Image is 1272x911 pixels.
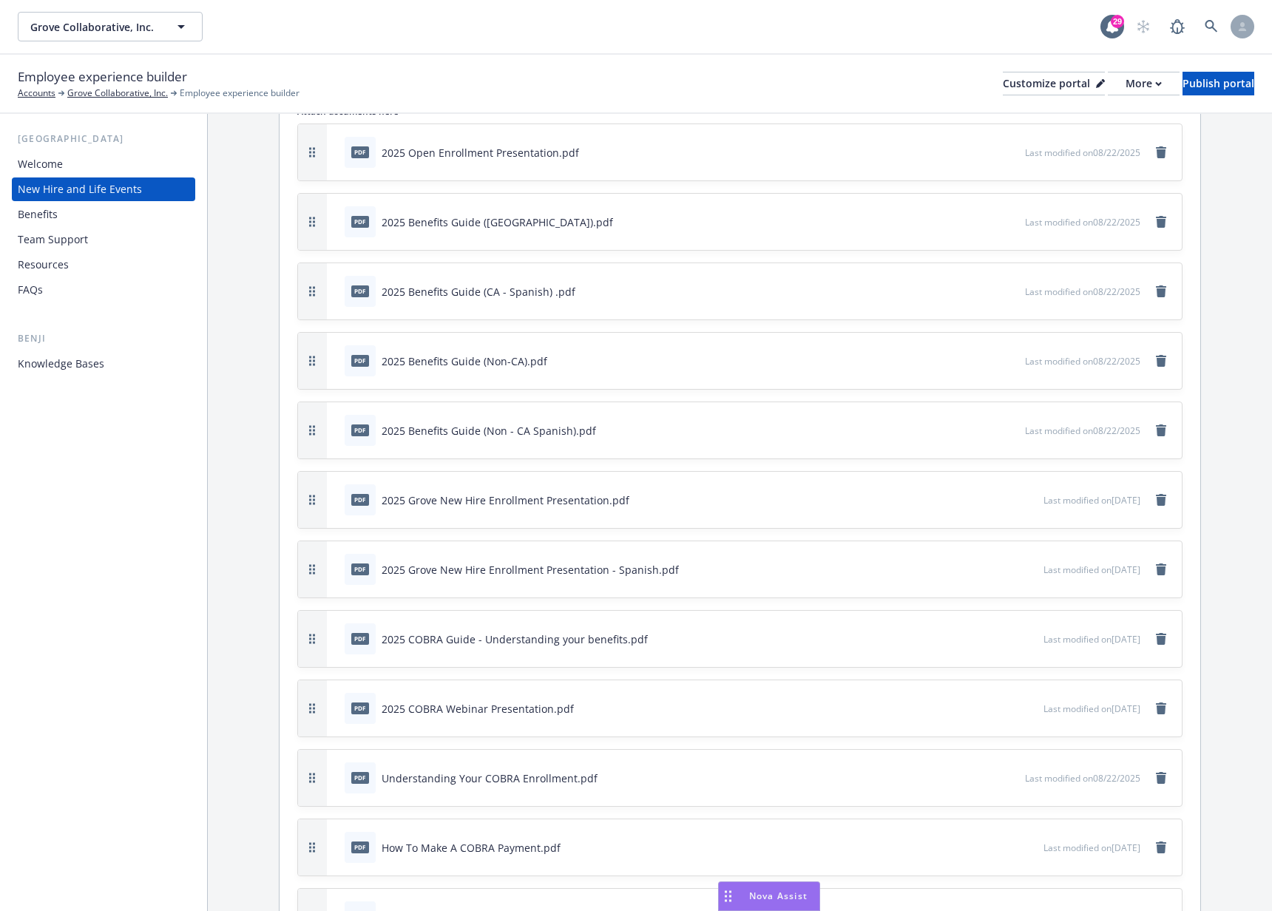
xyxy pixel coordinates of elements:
[1043,841,1140,854] span: Last modified on [DATE]
[12,132,195,146] div: [GEOGRAPHIC_DATA]
[1001,562,1012,578] button: download file
[382,145,579,160] div: 2025 Open Enrollment Presentation.pdf
[1152,143,1170,161] a: remove
[1001,701,1012,717] button: download file
[1025,285,1140,298] span: Last modified on 08/22/2025
[1024,701,1038,717] button: preview file
[982,353,994,369] button: download file
[18,12,203,41] button: Grove Collaborative, Inc.
[351,841,369,853] span: pdf
[18,228,88,251] div: Team Support
[1126,72,1162,95] div: More
[1001,492,1012,508] button: download file
[1043,633,1140,646] span: Last modified on [DATE]
[1043,563,1140,576] span: Last modified on [DATE]
[1025,216,1140,228] span: Last modified on 08/22/2025
[982,145,994,160] button: download file
[749,890,808,902] span: Nova Assist
[18,67,187,87] span: Employee experience builder
[1129,12,1158,41] a: Start snowing
[1197,12,1226,41] a: Search
[12,278,195,302] a: FAQs
[12,152,195,176] a: Welcome
[382,214,613,230] div: 2025 Benefits Guide ([GEOGRAPHIC_DATA]).pdf
[1043,702,1140,715] span: Last modified on [DATE]
[12,177,195,201] a: New Hire and Life Events
[12,228,195,251] a: Team Support
[1152,491,1170,509] a: remove
[30,19,158,35] span: Grove Collaborative, Inc.
[18,152,63,176] div: Welcome
[1152,839,1170,856] a: remove
[67,87,168,100] a: Grove Collaborative, Inc.
[1006,353,1019,369] button: preview file
[1152,561,1170,578] a: remove
[1152,282,1170,300] a: remove
[1152,769,1170,787] a: remove
[1006,423,1019,438] button: preview file
[1024,562,1038,578] button: preview file
[382,631,648,647] div: 2025 COBRA Guide - Understanding your benefits.pdf
[351,355,369,366] span: pdf
[12,253,195,277] a: Resources
[1163,12,1192,41] a: Report a Bug
[18,278,43,302] div: FAQs
[18,177,142,201] div: New Hire and Life Events
[1152,630,1170,648] a: remove
[1111,15,1124,28] div: 29
[1025,772,1140,785] span: Last modified on 08/22/2025
[1152,421,1170,439] a: remove
[1025,355,1140,368] span: Last modified on 08/22/2025
[1006,771,1019,786] button: preview file
[18,352,104,376] div: Knowledge Bases
[1025,146,1140,159] span: Last modified on 08/22/2025
[1043,494,1140,507] span: Last modified on [DATE]
[1003,72,1105,95] button: Customize portal
[351,633,369,644] span: pdf
[1183,72,1254,95] button: Publish portal
[719,882,737,910] div: Drag to move
[1024,492,1038,508] button: preview file
[180,87,300,100] span: Employee experience builder
[1006,214,1019,230] button: preview file
[1001,840,1012,856] button: download file
[382,423,596,438] div: 2025 Benefits Guide (Non - CA Spanish).pdf
[18,203,58,226] div: Benefits
[382,771,598,786] div: Understanding Your COBRA Enrollment.pdf
[982,284,994,299] button: download file
[351,216,369,227] span: pdf
[351,424,369,436] span: pdf
[1025,424,1140,437] span: Last modified on 08/22/2025
[1152,213,1170,231] a: remove
[351,146,369,158] span: pdf
[982,423,994,438] button: download file
[382,840,561,856] div: How To Make A COBRA Payment.pdf
[12,331,195,346] div: Benji
[351,563,369,575] span: pdf
[18,253,69,277] div: Resources
[351,494,369,505] span: pdf
[12,352,195,376] a: Knowledge Bases
[1006,284,1019,299] button: preview file
[382,353,547,369] div: 2025 Benefits Guide (Non-CA).pdf
[351,702,369,714] span: pdf
[382,492,629,508] div: 2025 Grove New Hire Enrollment Presentation.pdf
[351,285,369,297] span: pdf
[1108,72,1180,95] button: More
[1001,631,1012,647] button: download file
[982,771,994,786] button: download file
[1152,700,1170,717] a: remove
[382,562,679,578] div: 2025 Grove New Hire Enrollment Presentation - Spanish.pdf
[1024,631,1038,647] button: preview file
[1024,840,1038,856] button: preview file
[382,701,574,717] div: 2025 COBRA Webinar Presentation.pdf
[982,214,994,230] button: download file
[1006,145,1019,160] button: preview file
[12,203,195,226] a: Benefits
[382,284,575,299] div: 2025 Benefits Guide (CA - Spanish) .pdf
[18,87,55,100] a: Accounts
[718,881,820,911] button: Nova Assist
[351,772,369,783] span: pdf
